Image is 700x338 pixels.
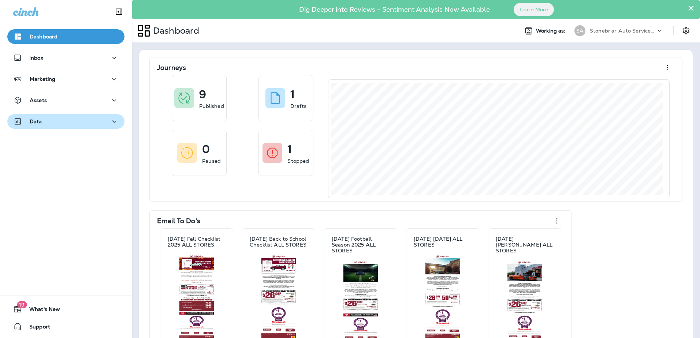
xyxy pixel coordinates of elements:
[7,114,124,129] button: Data
[30,97,47,103] p: Assets
[496,236,554,253] p: [DATE] [PERSON_NAME] ALL STORES
[536,28,567,34] span: Working as:
[29,55,43,61] p: Inbox
[574,25,585,36] div: SA
[22,324,50,333] span: Support
[168,236,226,248] p: [DATE] Fall Checklist 2025 ALL STORES
[332,236,390,253] p: [DATE] Football Season 2025 ALL STORES
[290,91,295,98] p: 1
[109,4,129,19] button: Collapse Sidebar
[7,72,124,86] button: Marketing
[590,28,656,34] p: Stonebriar Auto Services Group
[157,64,186,71] p: Journeys
[287,146,292,153] p: 1
[30,119,42,124] p: Data
[7,93,124,108] button: Assets
[22,306,60,315] span: What's New
[30,76,55,82] p: Marketing
[290,102,306,110] p: Drafts
[7,302,124,316] button: 19What's New
[7,319,124,334] button: Support
[287,157,309,165] p: Stopped
[199,102,224,110] p: Published
[278,8,511,11] p: Dig Deeper into Reviews - Sentiment Analysis Now Available
[150,25,199,36] p: Dashboard
[414,236,472,248] p: [DATE] [DATE] ALL STORES
[199,91,206,98] p: 9
[688,2,695,14] button: Close
[514,3,554,16] button: Learn More
[679,24,693,37] button: Settings
[202,157,221,165] p: Paused
[202,146,210,153] p: 0
[7,50,124,65] button: Inbox
[7,29,124,44] button: Dashboard
[157,217,200,225] p: Email To Do's
[30,34,57,40] p: Dashboard
[250,236,308,248] p: [DATE] Back to School Checklist ALL STORES
[17,301,27,308] span: 19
